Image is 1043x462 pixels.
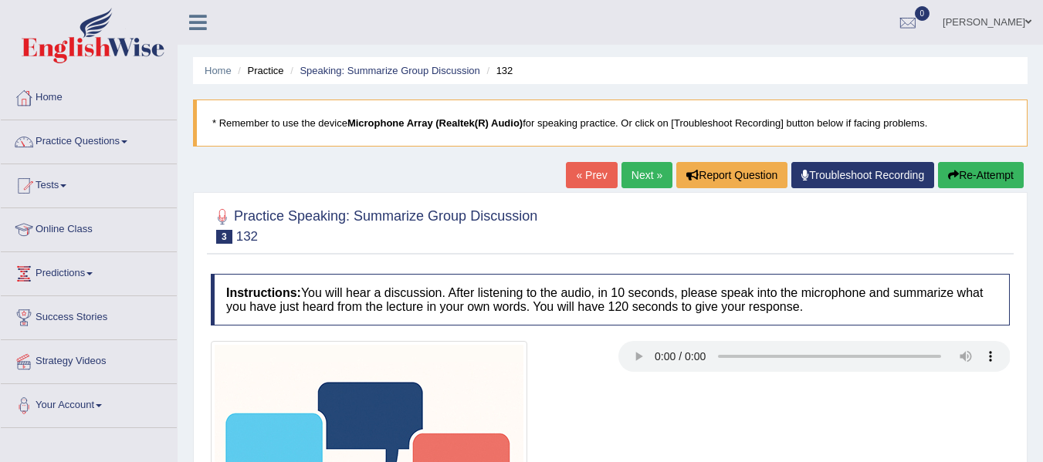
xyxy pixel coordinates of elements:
a: Predictions [1,252,177,291]
span: 0 [915,6,930,21]
a: Your Account [1,384,177,423]
a: Troubleshoot Recording [791,162,934,188]
button: Report Question [676,162,787,188]
h4: You will hear a discussion. After listening to the audio, in 10 seconds, please speak into the mi... [211,274,1010,325]
a: Home [205,65,232,76]
small: 132 [236,229,258,244]
button: Re-Attempt [938,162,1024,188]
a: Next » [621,162,672,188]
a: Strategy Videos [1,340,177,379]
li: 132 [483,63,513,78]
a: Home [1,76,177,115]
b: Instructions: [226,286,301,299]
span: 3 [216,230,232,244]
a: « Prev [566,162,617,188]
a: Success Stories [1,296,177,335]
a: Tests [1,164,177,203]
h2: Practice Speaking: Summarize Group Discussion [211,205,537,244]
b: Microphone Array (Realtek(R) Audio) [347,117,523,129]
blockquote: * Remember to use the device for speaking practice. Or click on [Troubleshoot Recording] button b... [193,99,1028,147]
a: Online Class [1,208,177,247]
li: Practice [234,63,283,78]
a: Speaking: Summarize Group Discussion [300,65,479,76]
a: Practice Questions [1,120,177,159]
